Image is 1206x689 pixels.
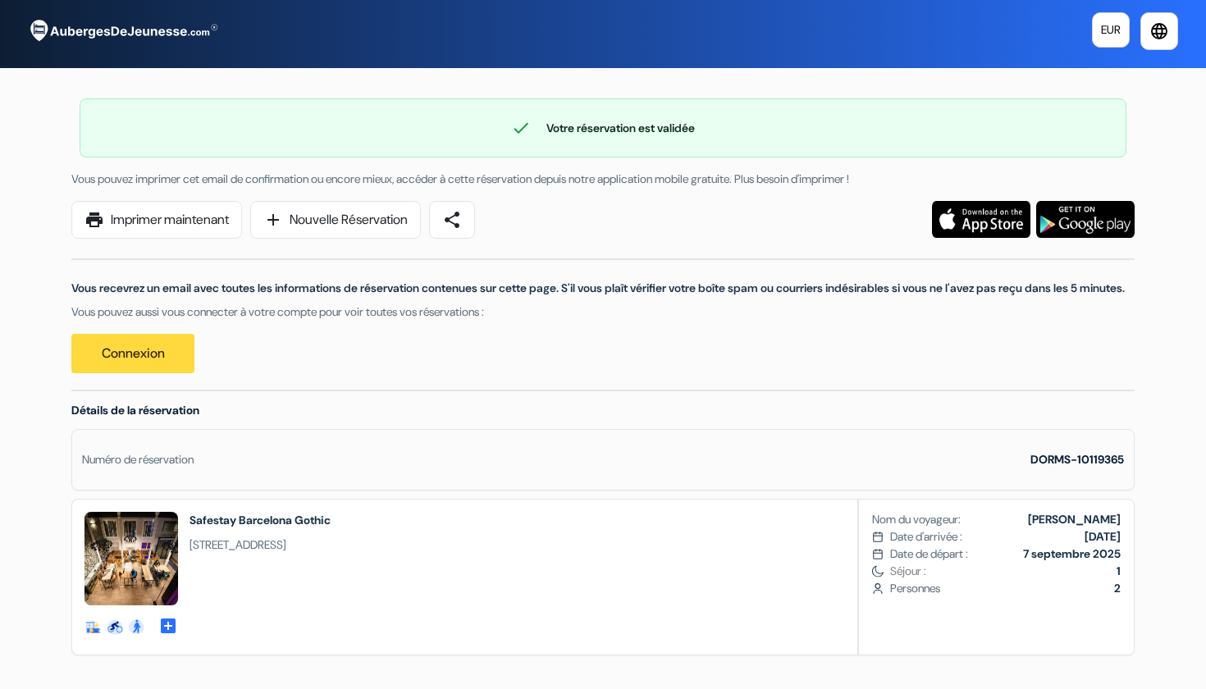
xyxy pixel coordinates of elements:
[429,201,475,239] a: share
[71,303,1135,321] p: Vous pouvez aussi vous connecter à votre compte pour voir toutes vos réservations :
[890,528,962,545] span: Date d'arrivée :
[1140,12,1178,50] a: language
[1036,201,1135,238] img: Téléchargez l'application gratuite
[71,334,194,373] a: Connexion
[85,210,104,230] span: print
[1085,529,1121,544] b: [DATE]
[1149,21,1169,41] i: language
[932,201,1030,238] img: Téléchargez l'application gratuite
[71,280,1135,297] p: Vous recevrez un email avec toutes les informations de réservation contenues sur cette page. S'il...
[872,511,961,528] span: Nom du voyageur:
[1023,546,1121,561] b: 7 septembre 2025
[890,580,1121,597] span: Personnes
[890,545,968,563] span: Date de départ :
[1117,564,1121,578] b: 1
[263,210,283,230] span: add
[190,512,331,528] h2: Safestay Barcelona Gothic
[82,451,194,468] div: Numéro de réservation
[80,118,1126,138] div: Votre réservation est validée
[158,615,178,632] a: add_box
[511,118,531,138] span: check
[250,201,421,239] a: addNouvelle Réservation
[190,536,331,554] span: [STREET_ADDRESS]
[442,210,462,230] span: share
[20,9,225,53] img: AubergesDeJeunesse.com
[1030,452,1124,467] strong: DORMS-10119365
[1114,581,1121,595] b: 2
[1092,12,1130,48] a: EUR
[890,563,1121,580] span: Séjour :
[85,512,178,605] img: _63293_17103485023625.jpg
[71,171,849,186] span: Vous pouvez imprimer cet email de confirmation ou encore mieux, accéder à cette réservation depui...
[158,616,178,632] span: add_box
[1028,512,1121,527] b: [PERSON_NAME]
[71,403,199,418] span: Détails de la réservation
[71,201,242,239] a: printImprimer maintenant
